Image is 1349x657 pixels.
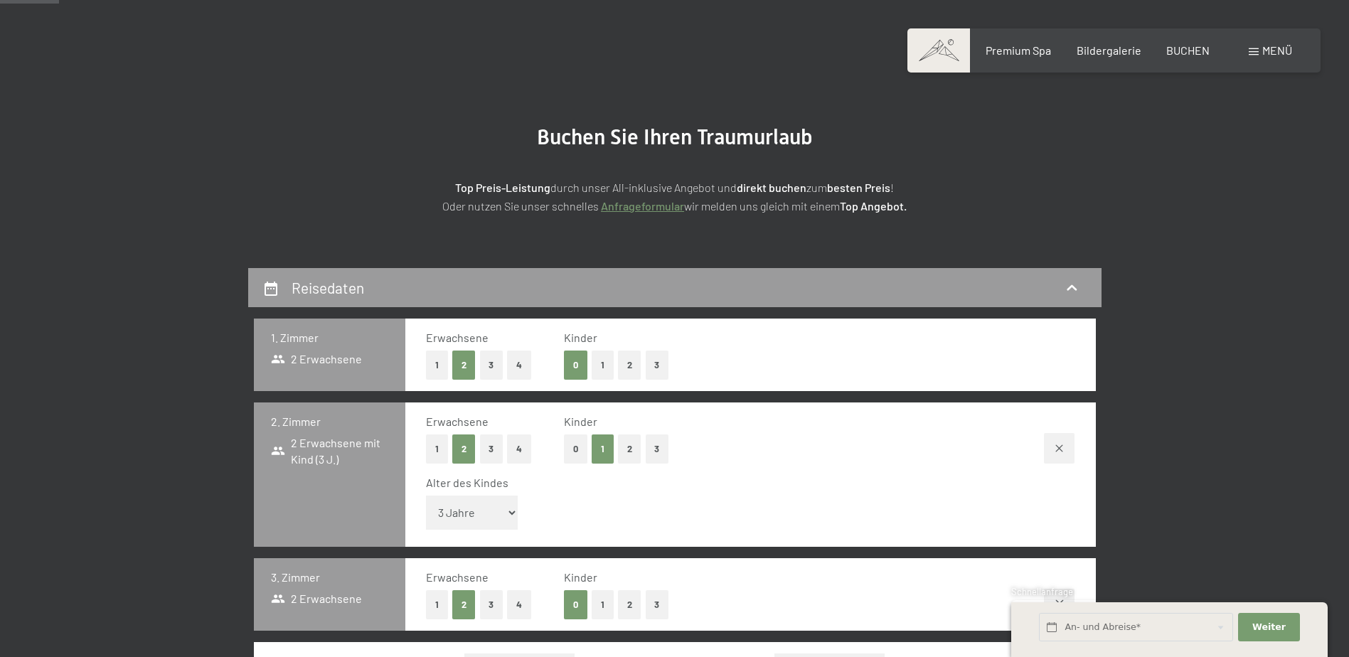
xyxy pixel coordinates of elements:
button: 2 [618,590,641,619]
button: 1 [592,351,614,380]
span: 2 Erwachsene mit Kind (3 J.) [271,435,388,467]
button: 2 [452,434,476,464]
span: Erwachsene [426,415,489,428]
span: Menü [1262,43,1292,57]
a: Anfrageformular [601,199,684,213]
p: durch unser All-inklusive Angebot und zum ! Oder nutzen Sie unser schnelles wir melden uns gleich... [319,178,1030,215]
button: 1 [426,434,448,464]
button: Weiter [1238,613,1299,642]
button: 3 [480,351,503,380]
button: 3 [646,351,669,380]
span: Kinder [564,331,597,344]
button: 3 [646,434,669,464]
span: Erwachsene [426,331,489,344]
button: 3 [646,590,669,619]
button: 2 [618,434,641,464]
button: 1 [426,351,448,380]
button: 2 [452,351,476,380]
h3: 3. Zimmer [271,570,388,585]
button: Zimmer entfernen [1044,433,1075,464]
span: Schnellanfrage [1011,586,1073,597]
span: Weiter [1252,621,1286,634]
a: Bildergalerie [1077,43,1141,57]
strong: Top Angebot. [840,199,907,213]
strong: besten Preis [827,181,890,194]
button: 4 [507,590,531,619]
h3: 1. Zimmer [271,330,388,346]
span: 2 Erwachsene [271,591,363,607]
button: 0 [564,590,587,619]
button: 3 [480,590,503,619]
button: 0 [564,351,587,380]
strong: direkt buchen [737,181,806,194]
button: 1 [592,590,614,619]
span: Kinder [564,415,597,428]
button: 4 [507,351,531,380]
button: 1 [592,434,614,464]
button: 3 [480,434,503,464]
span: Erwachsene [426,570,489,584]
strong: Top Preis-Leistung [455,181,550,194]
span: Buchen Sie Ihren Traumurlaub [537,124,813,149]
button: 1 [426,590,448,619]
button: 0 [564,434,587,464]
h2: Reisedaten [292,279,364,297]
button: 2 [618,351,641,380]
button: 2 [452,590,476,619]
a: Premium Spa [986,43,1051,57]
div: Alter des Kindes [426,475,1064,491]
a: BUCHEN [1166,43,1210,57]
h3: 2. Zimmer [271,414,388,429]
span: Kinder [564,570,597,584]
span: 2 Erwachsene [271,351,363,367]
button: 4 [507,434,531,464]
